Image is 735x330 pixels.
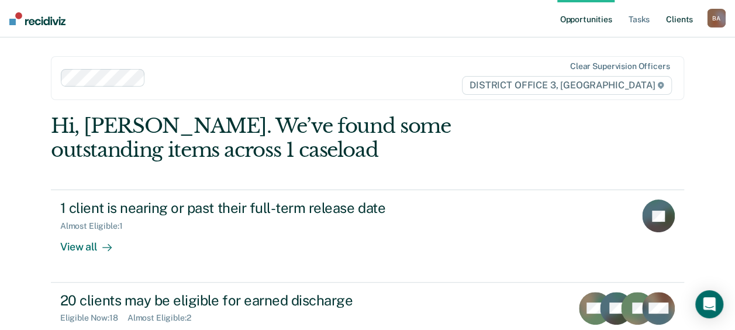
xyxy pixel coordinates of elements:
div: Open Intercom Messenger [695,290,723,318]
div: 1 client is nearing or past their full-term release date [60,200,471,216]
img: Recidiviz [9,12,65,25]
div: Hi, [PERSON_NAME]. We’ve found some outstanding items across 1 caseload [51,114,558,162]
div: Almost Eligible : 1 [60,221,132,231]
span: DISTRICT OFFICE 3, [GEOGRAPHIC_DATA] [462,76,672,95]
div: View all [60,231,126,254]
button: BA [707,9,726,27]
div: Eligible Now : 18 [60,313,127,323]
div: Almost Eligible : 2 [127,313,201,323]
a: 1 client is nearing or past their full-term release dateAlmost Eligible:1View all [51,190,684,282]
div: 20 clients may be eligible for earned discharge [60,292,471,309]
div: B A [707,9,726,27]
div: Clear supervision officers [570,61,670,71]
